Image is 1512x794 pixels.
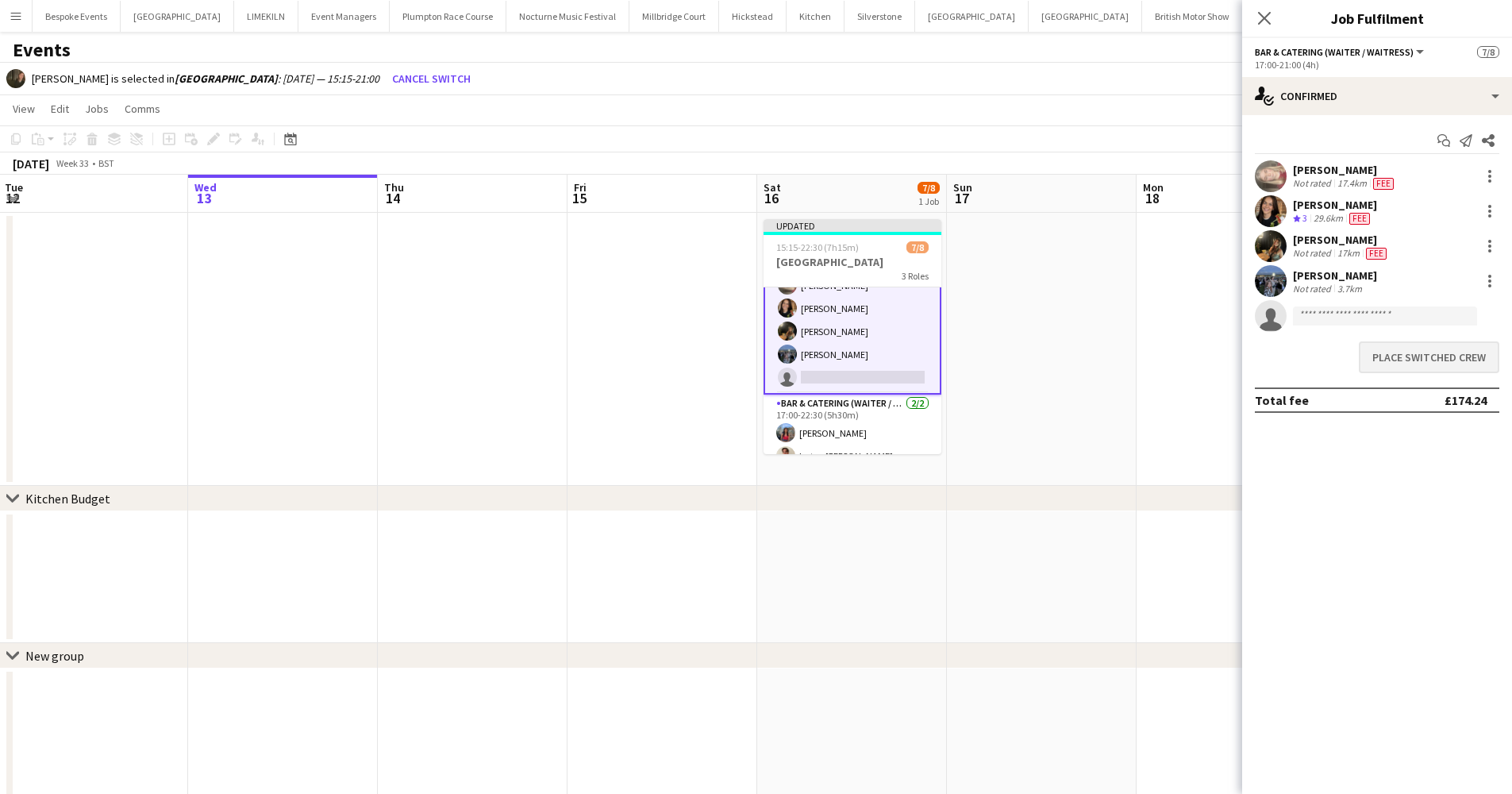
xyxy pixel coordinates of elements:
[629,1,719,32] button: Millbridge Court
[298,1,390,32] button: Event Managers
[1143,180,1164,195] span: Mon
[25,491,110,507] div: Kitchen Budget
[192,189,217,207] span: 13
[764,255,941,269] h3: [GEOGRAPHIC_DATA]
[13,102,35,116] span: View
[1334,247,1363,260] div: 17km
[1363,247,1390,260] div: Crew has different fees then in role
[918,195,939,207] div: 1 Job
[52,157,92,169] span: Week 33
[761,189,781,207] span: 16
[1373,178,1394,190] span: Fee
[25,648,84,664] div: New group
[906,241,929,253] span: 7/8
[506,1,629,32] button: Nocturne Music Festival
[1334,177,1370,190] div: 17.4km
[1293,198,1377,212] div: [PERSON_NAME]
[175,71,379,86] i: : [DATE] — 15:15-21:00
[764,180,781,195] span: Sat
[1255,46,1426,58] button: Bar & Catering (Waiter / waitress)
[118,98,167,119] a: Comms
[1370,177,1397,190] div: Crew has different fees then in role
[571,189,587,207] span: 15
[79,98,115,119] a: Jobs
[1029,1,1142,32] button: [GEOGRAPHIC_DATA]
[1302,212,1307,224] span: 3
[776,241,859,253] span: 15:15-22:30 (7h15m)
[764,245,941,395] app-card-role: Bar & Catering (Waiter / waitress)26A4/517:00-21:00 (4h)[PERSON_NAME][PERSON_NAME][PERSON_NAME][P...
[1242,8,1512,29] h3: Job Fulfilment
[787,1,844,32] button: Kitchen
[719,1,787,32] button: Hickstead
[953,180,972,195] span: Sun
[51,102,69,116] span: Edit
[1477,46,1499,58] span: 7/8
[382,189,404,207] span: 14
[1255,46,1414,58] span: Bar & Catering (Waiter / waitress)
[1366,248,1387,260] span: Fee
[844,1,915,32] button: Silverstone
[386,66,477,91] button: Cancel switch
[918,182,940,194] span: 7/8
[1293,268,1377,283] div: [PERSON_NAME]
[1293,233,1390,247] div: [PERSON_NAME]
[1293,177,1334,190] div: Not rated
[1310,212,1346,225] div: 29.6km
[764,219,941,232] div: Updated
[1141,189,1164,207] span: 18
[32,71,379,86] div: [PERSON_NAME] is selected in
[764,395,941,472] app-card-role: Bar & Catering (Waiter / waitress)2/217:00-22:30 (5h30m)[PERSON_NAME]Iestyn [PERSON_NAME]
[1142,1,1243,32] button: British Motor Show
[1445,392,1487,408] div: £174.24
[2,189,23,207] span: 12
[194,180,217,195] span: Wed
[85,102,109,116] span: Jobs
[951,189,972,207] span: 17
[234,1,298,32] button: LIMEKILN
[384,180,404,195] span: Thu
[1293,283,1334,295] div: Not rated
[764,219,941,454] app-job-card: Updated15:15-22:30 (7h15m)7/8[GEOGRAPHIC_DATA]3 Roles[PERSON_NAME]Bar & Catering (Waiter / waitre...
[915,1,1029,32] button: [GEOGRAPHIC_DATA]
[33,1,121,32] button: Bespoke Events
[390,1,506,32] button: Plumpton Race Course
[1255,392,1309,408] div: Total fee
[1334,283,1365,295] div: 3.7km
[175,71,278,86] b: [GEOGRAPHIC_DATA]
[1359,341,1499,373] button: Place switched crew
[13,156,49,172] div: [DATE]
[902,270,929,282] span: 3 Roles
[5,180,23,195] span: Tue
[1293,247,1334,260] div: Not rated
[13,38,71,62] h1: Events
[1346,212,1373,225] div: Crew has different fees then in role
[6,98,41,119] a: View
[1293,163,1397,177] div: [PERSON_NAME]
[121,1,234,32] button: [GEOGRAPHIC_DATA]
[1255,59,1499,71] div: 17:00-21:00 (4h)
[574,180,587,195] span: Fri
[44,98,75,119] a: Edit
[1242,77,1512,115] div: Confirmed
[125,102,160,116] span: Comms
[1349,213,1370,225] span: Fee
[98,157,114,169] div: BST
